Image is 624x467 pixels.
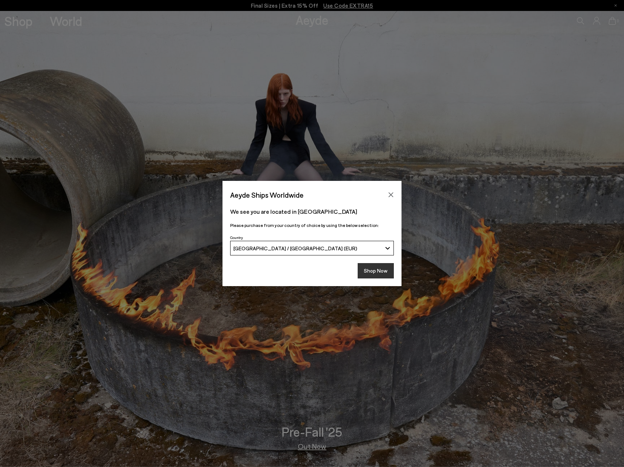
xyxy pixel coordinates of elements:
span: [GEOGRAPHIC_DATA] / [GEOGRAPHIC_DATA] (EUR) [233,245,357,251]
span: Country [230,235,243,240]
p: Please purchase from your country of choice by using the below selection: [230,222,394,229]
span: Aeyde Ships Worldwide [230,189,304,201]
p: We see you are located in [GEOGRAPHIC_DATA] [230,207,394,216]
button: Shop Now [358,263,394,278]
button: Close [385,189,396,200]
